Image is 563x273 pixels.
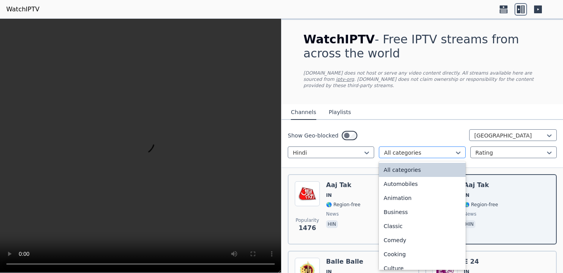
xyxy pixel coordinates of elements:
[326,192,332,198] span: IN
[464,211,476,217] span: news
[379,247,465,261] div: Cooking
[295,181,320,206] img: Aaj Tak
[288,132,339,139] label: Show Geo-blocked
[326,258,363,266] h6: Balle Balle
[326,181,360,189] h6: Aaj Tak
[464,181,498,189] h6: Aaj Tak
[303,32,541,61] h1: - Free IPTV streams from across the world
[6,5,39,14] a: WatchIPTV
[379,233,465,247] div: Comedy
[303,32,375,46] span: WatchIPTV
[464,202,498,208] span: 🌎 Region-free
[326,211,339,217] span: news
[329,105,351,120] button: Playlists
[464,192,470,198] span: IN
[336,77,354,82] a: iptv-org
[464,220,475,228] p: hin
[379,205,465,219] div: Business
[291,105,316,120] button: Channels
[296,217,319,223] span: Popularity
[379,191,465,205] div: Animation
[379,163,465,177] div: All categories
[303,70,541,89] p: [DOMAIN_NAME] does not host or serve any video content directly. All streams available here are s...
[464,258,498,266] h6: E 24
[379,177,465,191] div: Automobiles
[326,202,360,208] span: 🌎 Region-free
[299,223,316,233] span: 1476
[326,220,338,228] p: hin
[379,219,465,233] div: Classic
